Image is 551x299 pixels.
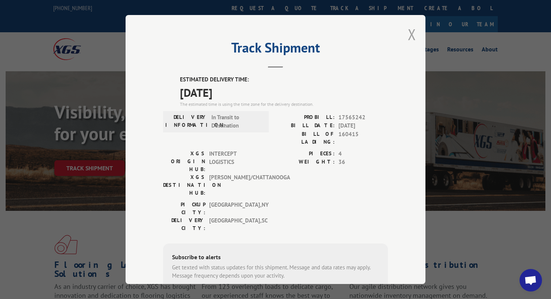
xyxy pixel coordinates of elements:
span: 36 [338,158,388,167]
label: XGS DESTINATION HUB: [163,173,205,197]
label: WEIGHT: [275,158,335,167]
span: 4 [338,149,388,158]
h2: Track Shipment [163,42,388,57]
span: [GEOGRAPHIC_DATA] , NY [209,200,260,216]
label: ESTIMATED DELIVERY TIME: [180,75,388,84]
a: Open chat [520,269,542,291]
span: INTERCEPT LOGISTICS [209,149,260,173]
span: 17565242 [338,113,388,122]
span: [DATE] [180,84,388,101]
label: DELIVERY CITY: [163,216,205,232]
label: XGS ORIGIN HUB: [163,149,205,173]
div: Subscribe to alerts [172,252,379,263]
span: 160415 [338,130,388,146]
button: Close modal [408,24,416,44]
label: BILL DATE: [275,122,335,130]
label: PIECES: [275,149,335,158]
label: PICKUP CITY: [163,200,205,216]
div: The estimated time is using the time zone for the delivery destination. [180,101,388,107]
div: Get texted with status updates for this shipment. Message and data rates may apply. Message frequ... [172,263,379,280]
span: [DATE] [338,122,388,130]
span: [GEOGRAPHIC_DATA] , SC [209,216,260,232]
span: [PERSON_NAME]/CHATTANOOGA [209,173,260,197]
label: PROBILL: [275,113,335,122]
label: DELIVERY INFORMATION: [165,113,208,130]
label: BILL OF LADING: [275,130,335,146]
span: In Transit to Destination [211,113,262,130]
